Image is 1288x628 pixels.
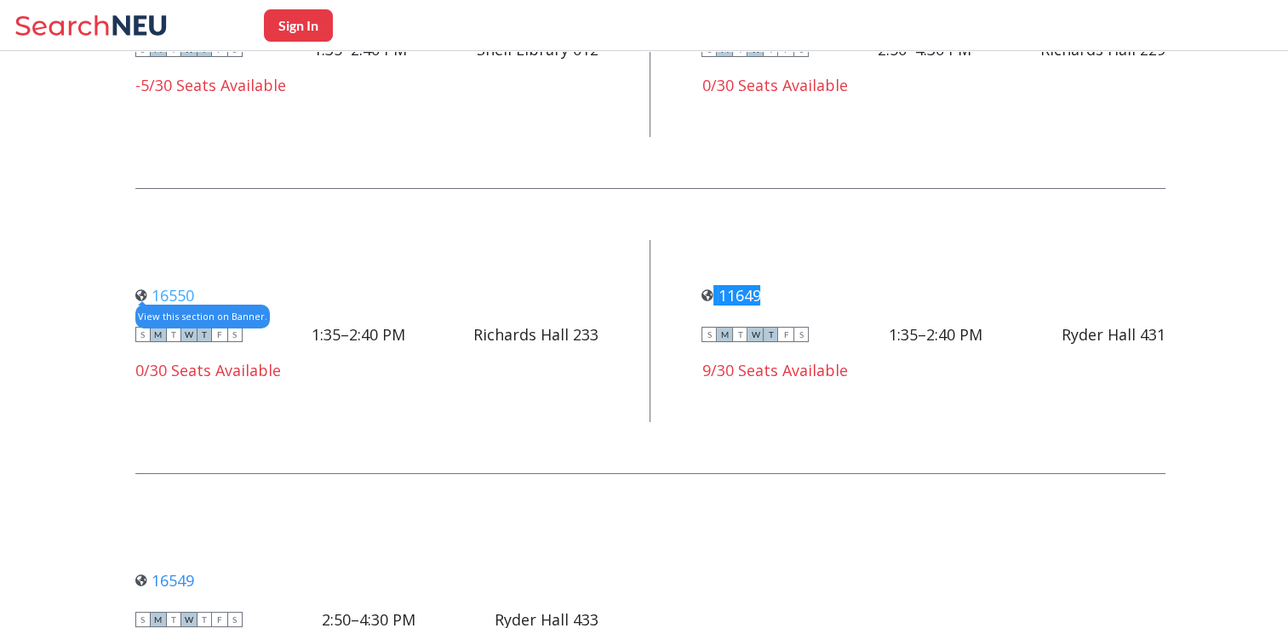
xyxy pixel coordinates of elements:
span: M [151,327,166,342]
span: S [135,612,151,627]
span: S [227,612,243,627]
div: 1:35–2:40 PM [313,40,407,59]
span: T [166,327,181,342]
span: S [793,327,809,342]
div: Snell Library 012 [477,40,598,59]
span: W [181,327,197,342]
span: T [763,327,778,342]
button: Sign In [264,9,333,42]
span: T [732,327,747,342]
div: -5/30 Seats Available [135,76,599,94]
span: T [197,612,212,627]
span: S [227,327,243,342]
a: 11649 [701,285,760,305]
div: 0/30 Seats Available [135,361,599,380]
div: Richards Hall 229 [1040,40,1165,59]
div: 2:50–4:30 PM [878,40,971,59]
span: W [747,327,763,342]
div: 1:35–2:40 PM [889,325,982,344]
span: M [151,612,166,627]
div: 0/30 Seats Available [701,76,1165,94]
div: 9/30 Seats Available [701,361,1165,380]
span: F [212,327,227,342]
div: Richards Hall 233 [473,325,598,344]
span: T [166,612,181,627]
span: S [701,327,717,342]
a: 16550 [135,285,194,305]
span: T [197,327,212,342]
div: Ryder Hall 431 [1062,325,1165,344]
div: 1:35–2:40 PM [312,325,405,344]
span: F [778,327,793,342]
span: F [212,612,227,627]
span: M [717,327,732,342]
span: W [181,612,197,627]
span: S [135,327,151,342]
a: 16549 [135,570,194,591]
